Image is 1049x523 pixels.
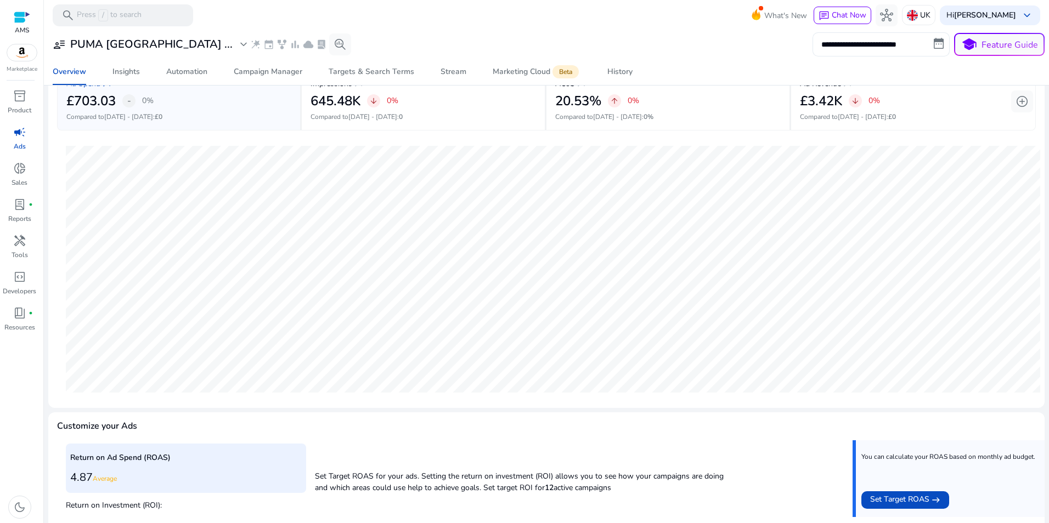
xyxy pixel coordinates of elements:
[607,68,633,76] div: History
[14,25,30,35] p: AMS
[13,270,26,283] span: code_blocks
[870,493,929,507] span: Set Target ROAS
[555,112,781,122] p: Compared to :
[644,112,653,121] span: 0%
[7,44,37,61] img: amazon.svg
[13,306,26,320] span: book_4
[93,474,117,483] span: Average
[3,286,36,296] p: Developers
[100,77,114,90] a: arrow_outward
[880,9,893,22] span: hub
[982,38,1038,52] p: Feature Guide
[12,250,28,260] p: Tools
[7,65,37,73] p: Marketplace
[14,141,26,151] p: Ads
[387,97,398,105] p: 0%
[628,97,639,105] p: 0%
[610,96,619,105] span: arrow_upward
[13,501,26,514] span: dark_mode
[70,471,302,484] h3: 4.87
[814,7,871,24] button: chatChat Now
[57,421,137,431] h4: Customize your Ads
[13,234,26,247] span: handyman
[334,38,347,51] span: search_insights
[552,65,579,78] span: Beta
[954,33,1045,56] button: schoolFeature Guide
[876,4,898,26] button: hub
[575,77,588,90] a: arrow_outward
[98,9,108,21] span: /
[907,10,918,21] img: uk.svg
[77,9,142,21] p: Press to search
[920,5,930,25] p: UK
[316,39,327,50] span: lab_profile
[764,6,807,25] span: What's New
[66,497,306,511] p: Return on Investment (ROI):
[12,178,27,187] p: Sales
[8,214,31,224] p: Reports
[946,12,1016,19] p: Hi
[234,68,302,76] div: Campaign Manager
[127,94,131,107] span: -
[13,198,26,211] span: lab_profile
[315,465,738,493] p: Set Target ROAS for your ads. Setting the return on investment (ROI) allows you to see how your c...
[861,491,949,509] button: Set Target ROAS
[841,77,854,90] a: arrow_outward
[53,68,86,76] div: Overview
[868,97,880,105] p: 0%
[13,162,26,175] span: donut_small
[4,322,35,332] p: Resources
[13,126,26,139] span: campaign
[838,112,887,121] span: [DATE] - [DATE]
[593,112,642,121] span: [DATE] - [DATE]
[8,105,31,115] p: Product
[61,9,75,22] span: search
[13,89,26,103] span: inventory_2
[53,38,66,51] span: user_attributes
[250,39,261,50] span: wand_stars
[1016,95,1029,108] span: add_circle
[329,33,351,55] button: search_insights
[166,68,207,76] div: Automation
[70,452,302,463] p: Return on Ad Spend (ROAS)
[70,38,233,51] h3: PUMA [GEOGRAPHIC_DATA] ...
[142,97,154,105] p: 0%
[851,96,860,105] span: arrow_downward
[493,67,581,76] div: Marketing Cloud
[29,311,33,315] span: fiber_manual_record
[800,93,842,109] h2: £3.42K
[1020,9,1034,22] span: keyboard_arrow_down
[66,93,116,109] h2: £703.03
[303,39,314,50] span: cloud
[237,38,250,51] span: expand_more
[545,482,554,493] b: 12
[832,10,866,20] span: Chat Now
[369,96,378,105] span: arrow_downward
[348,112,397,121] span: [DATE] - [DATE]
[66,112,291,122] p: Compared to :
[861,452,1035,461] p: You can calculate your ROAS based on monthly ad budget.
[932,493,940,507] mat-icon: east
[555,93,601,109] h2: 20.53%
[441,68,466,76] div: Stream
[155,112,162,121] span: £0
[329,68,414,76] div: Targets & Search Terms
[311,112,536,122] p: Compared to :
[819,10,830,21] span: chat
[104,112,153,121] span: [DATE] - [DATE]
[290,39,301,50] span: bar_chart
[800,112,1027,122] p: Compared to :
[352,77,365,90] a: arrow_outward
[961,37,977,53] span: school
[954,10,1016,20] b: [PERSON_NAME]
[112,68,140,76] div: Insights
[263,39,274,50] span: event
[399,112,403,121] span: 0
[1011,90,1033,112] button: add_circle
[888,112,896,121] span: £0
[311,93,360,109] h2: 645.48K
